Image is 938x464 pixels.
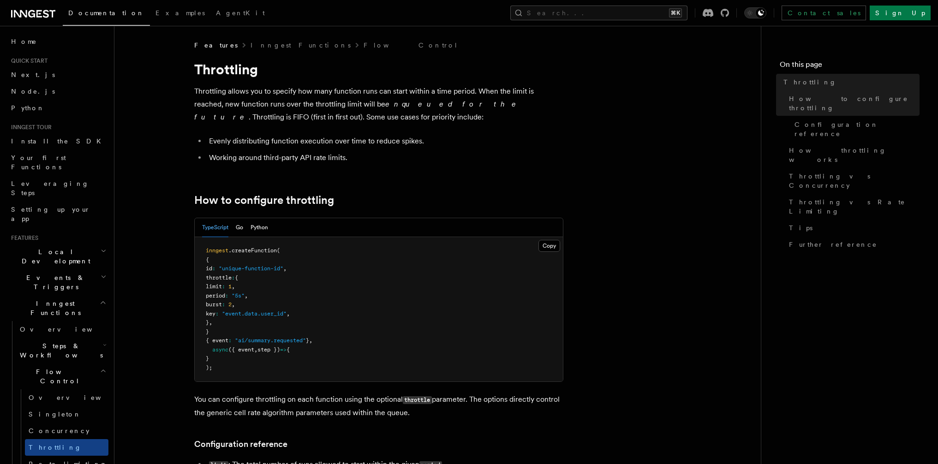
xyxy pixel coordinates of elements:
span: , [209,319,212,326]
span: => [280,346,287,353]
span: { event [206,337,228,344]
code: throttle [403,396,432,404]
span: , [283,265,287,272]
span: Install the SDK [11,137,107,145]
span: "5s" [232,292,245,299]
a: How to configure throttling [785,90,920,116]
span: Configuration reference [795,120,920,138]
a: Node.js [7,83,108,100]
button: Local Development [7,244,108,269]
span: Steps & Workflows [16,341,103,360]
a: Tips [785,220,920,236]
span: : [232,274,235,281]
span: { [206,256,209,263]
button: Toggle dark mode [744,7,766,18]
span: Flow Control [16,367,100,386]
span: { [287,346,290,353]
span: inngest [206,247,228,254]
a: Contact sales [782,6,866,20]
span: Local Development [7,247,101,266]
span: , [232,283,235,290]
span: Your first Functions [11,154,66,171]
span: Examples [155,9,205,17]
li: Evenly distributing function execution over time to reduce spikes. [206,135,563,148]
a: Overview [16,321,108,338]
span: id [206,265,212,272]
span: ); [206,364,212,371]
a: Further reference [785,236,920,253]
a: Throttling vs Concurrency [785,168,920,194]
span: Concurrency [29,427,90,434]
span: Node.js [11,88,55,95]
a: Python [7,100,108,116]
button: Events & Triggers [7,269,108,295]
span: : [225,292,228,299]
button: Steps & Workflows [16,338,108,363]
span: Python [11,104,45,112]
span: : [215,310,219,317]
span: Overview [29,394,124,401]
span: Quick start [7,57,48,65]
span: , [232,301,235,308]
span: Throttling [783,77,836,87]
span: "unique-function-id" [219,265,283,272]
span: Leveraging Steps [11,180,89,196]
a: Leveraging Steps [7,175,108,201]
span: async [212,346,228,353]
a: Configuration reference [791,116,920,142]
span: , [309,337,312,344]
span: key [206,310,215,317]
a: Throttling vs Rate Limiting [785,194,920,220]
span: "event.data.user_id" [222,310,287,317]
span: } [206,328,209,335]
h1: Throttling [194,61,563,77]
a: Concurrency [25,422,108,439]
span: : [228,337,232,344]
span: How to configure throttling [789,94,920,113]
span: , [245,292,248,299]
span: "ai/summary.requested" [235,337,306,344]
span: { [235,274,238,281]
span: , [254,346,257,353]
span: Throttling [29,444,82,451]
a: Your first Functions [7,149,108,175]
a: Documentation [63,3,150,26]
span: Inngest Functions [7,299,100,317]
span: Features [7,234,38,242]
p: You can configure throttling on each function using the optional parameter. The options directly ... [194,393,563,419]
a: Overview [25,389,108,406]
span: Inngest tour [7,124,52,131]
span: period [206,292,225,299]
button: Copy [538,240,560,252]
span: Overview [20,326,115,333]
span: Singleton [29,410,81,418]
span: : [222,283,225,290]
span: Throttling vs Rate Limiting [789,197,920,216]
span: Features [194,41,238,50]
span: Home [11,37,37,46]
a: How to configure throttling [194,194,334,207]
span: step }) [257,346,280,353]
a: Next.js [7,66,108,83]
a: Setting up your app [7,201,108,227]
span: .createFunction [228,247,277,254]
a: Throttling [25,439,108,456]
span: 2 [228,301,232,308]
a: Configuration reference [194,438,287,451]
a: AgentKit [210,3,270,25]
span: Next.js [11,71,55,78]
span: AgentKit [216,9,265,17]
span: limit [206,283,222,290]
li: Working around third-party API rate limits. [206,151,563,164]
a: Examples [150,3,210,25]
kbd: ⌘K [669,8,682,18]
span: Throttling vs Concurrency [789,172,920,190]
button: TypeScript [202,218,228,237]
span: How throttling works [789,146,920,164]
button: Inngest Functions [7,295,108,321]
p: Throttling allows you to specify how many function runs can start within a time period. When the ... [194,85,563,124]
a: Sign Up [870,6,931,20]
span: Events & Triggers [7,273,101,291]
span: , [287,310,290,317]
span: Setting up your app [11,206,90,222]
